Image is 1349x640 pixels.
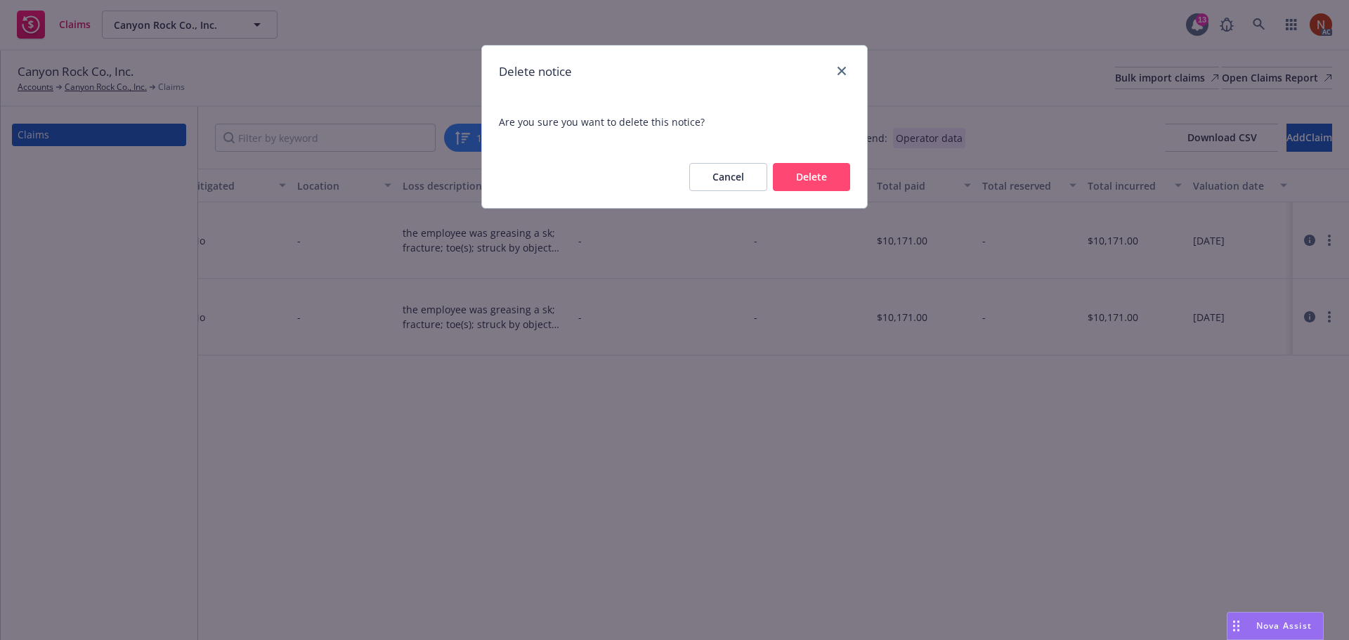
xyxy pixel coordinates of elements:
a: close [833,63,850,79]
h1: Delete notice [499,63,572,81]
button: Cancel [689,163,767,191]
button: Delete [773,163,850,191]
span: Are you sure you want to delete this notice? [499,115,850,129]
button: Nova Assist [1227,612,1324,640]
span: Nova Assist [1256,620,1312,632]
div: Drag to move [1227,613,1245,639]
